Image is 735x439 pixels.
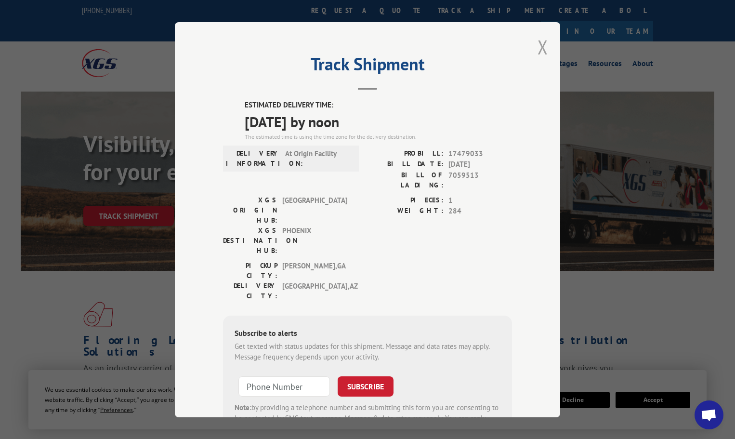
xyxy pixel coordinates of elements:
[238,376,330,396] input: Phone Number
[223,280,277,301] label: DELIVERY CITY:
[538,34,548,60] button: Close modal
[223,260,277,280] label: PICKUP CITY:
[223,225,277,255] label: XGS DESTINATION HUB:
[367,195,444,206] label: PIECES:
[245,100,512,111] label: ESTIMATED DELIVERY TIME:
[338,376,394,396] button: SUBSCRIBE
[235,402,500,435] div: by providing a telephone number and submitting this form you are consenting to be contacted by SM...
[285,148,350,168] span: At Origin Facility
[367,206,444,217] label: WEIGHT:
[367,148,444,159] label: PROBILL:
[367,170,444,190] label: BILL OF LADING:
[245,110,512,132] span: [DATE] by noon
[282,280,347,301] span: [GEOGRAPHIC_DATA] , AZ
[245,132,512,141] div: The estimated time is using the time zone for the delivery destination.
[235,327,500,341] div: Subscribe to alerts
[448,159,512,170] span: [DATE]
[695,400,723,429] div: Open chat
[448,206,512,217] span: 284
[223,195,277,225] label: XGS ORIGIN HUB:
[223,57,512,76] h2: Track Shipment
[235,341,500,362] div: Get texted with status updates for this shipment. Message and data rates may apply. Message frequ...
[448,195,512,206] span: 1
[282,225,347,255] span: PHOENIX
[282,260,347,280] span: [PERSON_NAME] , GA
[282,195,347,225] span: [GEOGRAPHIC_DATA]
[226,148,280,168] label: DELIVERY INFORMATION:
[367,159,444,170] label: BILL DATE:
[235,402,251,412] strong: Note:
[448,170,512,190] span: 7059513
[448,148,512,159] span: 17479033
